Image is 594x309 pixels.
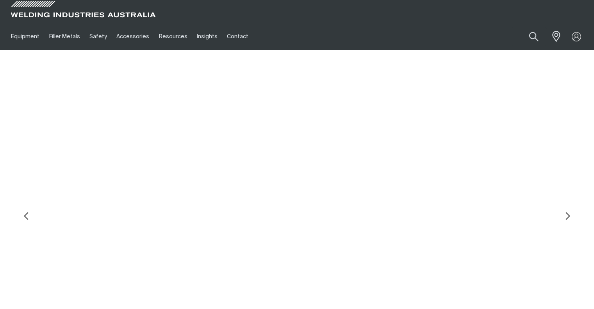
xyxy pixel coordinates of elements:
a: Safety [85,23,112,50]
img: PrevArrow [18,208,34,224]
nav: Main [6,23,442,50]
img: NextArrow [560,208,576,224]
a: Filler Metals [44,23,84,50]
a: Resources [154,23,192,50]
a: Equipment [6,23,44,50]
a: Contact [222,23,253,50]
a: Accessories [112,23,154,50]
input: Product name or item number... [511,27,547,46]
a: Insights [192,23,222,50]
